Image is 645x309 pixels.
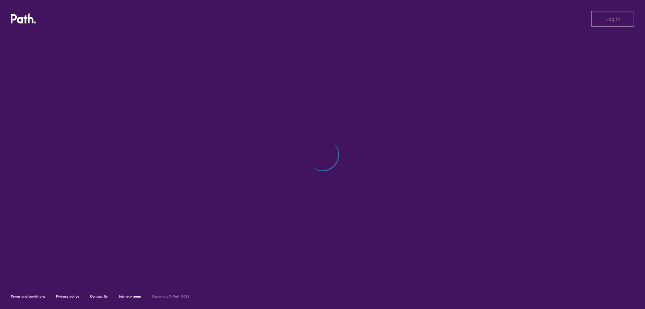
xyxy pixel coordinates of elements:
[152,295,189,299] h6: Copyright © Path 2018
[119,294,141,299] a: Join our team
[11,294,45,299] a: Terms and conditions
[56,294,79,299] a: Privacy policy
[591,11,634,27] button: Log in
[605,16,620,22] span: Log in
[90,294,108,299] a: Contact Us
